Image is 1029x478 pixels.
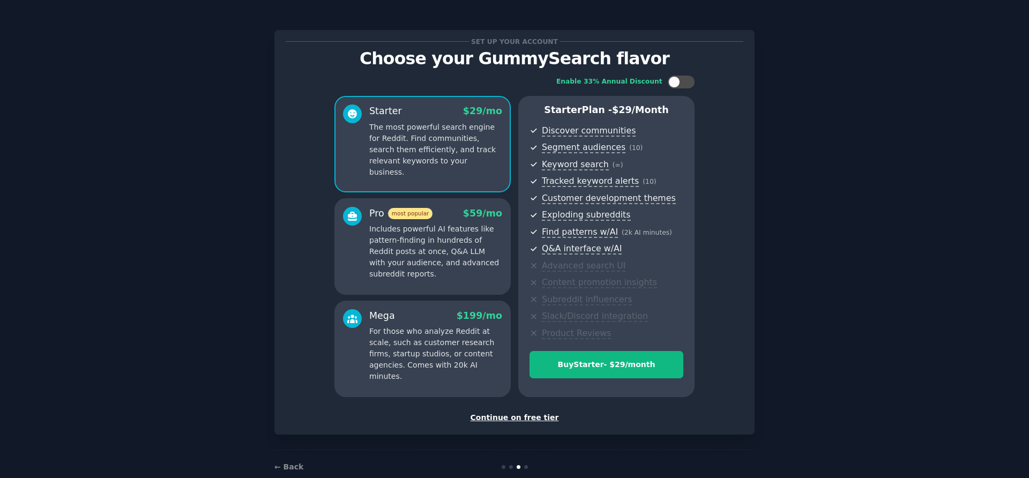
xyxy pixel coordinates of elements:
div: Pro [369,207,433,220]
span: $ 29 /month [612,104,669,115]
p: Starter Plan - [530,103,683,117]
span: Slack/Discord integration [542,311,648,322]
div: Starter [369,104,402,118]
span: Content promotion insights [542,277,657,288]
span: Q&A interface w/AI [542,243,622,255]
span: Subreddit influencers [542,294,632,305]
span: Tracked keyword alerts [542,176,639,187]
div: Continue on free tier [286,412,743,423]
span: ( ∞ ) [613,161,623,169]
span: Exploding subreddits [542,210,630,221]
div: Enable 33% Annual Discount [556,77,662,87]
span: $ 29 /mo [463,106,502,116]
button: BuyStarter- $29/month [530,351,683,378]
span: Product Reviews [542,328,611,339]
span: ( 2k AI minutes ) [622,229,672,236]
span: ( 10 ) [643,178,656,185]
a: ← Back [274,462,303,471]
span: Set up your account [469,36,560,47]
span: Advanced search UI [542,260,625,272]
span: Discover communities [542,125,636,137]
span: $ 199 /mo [457,310,502,321]
span: Find patterns w/AI [542,227,618,238]
span: ( 10 ) [629,144,643,152]
span: Segment audiences [542,142,625,153]
p: For those who analyze Reddit at scale, such as customer research firms, startup studios, or conte... [369,326,502,382]
span: most popular [388,208,433,219]
span: Customer development themes [542,193,676,204]
div: Buy Starter - $ 29 /month [530,359,683,370]
div: Mega [369,309,395,323]
span: $ 59 /mo [463,208,502,219]
p: Choose your GummySearch flavor [286,49,743,68]
span: Keyword search [542,159,609,170]
p: The most powerful search engine for Reddit. Find communities, search them efficiently, and track ... [369,122,502,178]
p: Includes powerful AI features like pattern-finding in hundreds of Reddit posts at once, Q&A LLM w... [369,223,502,280]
